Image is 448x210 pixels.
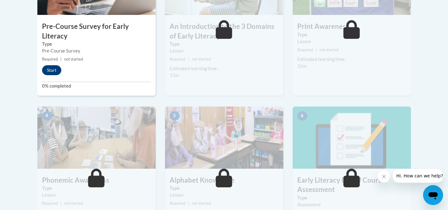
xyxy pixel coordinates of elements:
div: Lesson [42,192,151,199]
h3: Early Literacy End of Course Assessment [293,176,411,195]
span: Required [170,201,186,206]
h3: An Introduction to the 3 Domains of Early Literacy [165,22,283,41]
div: Lesson [297,38,406,45]
span: | [60,201,62,206]
label: Type [42,185,151,192]
span: Required [42,201,58,206]
span: Required [42,57,58,62]
div: Lesson [170,192,279,199]
label: Type [297,31,406,38]
label: 0% completed [42,83,151,89]
label: Type [170,41,279,48]
iframe: Button to launch messaging window [423,185,443,205]
span: | [188,201,189,206]
div: Assessment [297,201,406,208]
h3: Phonemic Awareness [37,176,156,185]
span: 6 [297,111,307,121]
span: not started [192,57,211,62]
span: not started [319,48,338,52]
img: Course Image [37,107,156,169]
label: Type [170,185,279,192]
iframe: Message from company [393,169,443,183]
span: Required [170,57,186,62]
div: Estimated learning time: [170,65,279,72]
span: not started [64,201,83,206]
iframe: Close message [378,170,390,183]
button: Start [42,65,61,75]
label: Type [42,41,151,48]
span: 10m [297,63,307,69]
h3: Alphabet Knowledge [165,176,283,185]
span: not started [192,201,211,206]
label: Type [297,194,406,201]
div: Estimated learning time: [297,56,406,63]
span: | [188,57,189,62]
span: 4 [42,111,52,121]
span: not started [64,57,83,62]
img: Course Image [165,107,283,169]
img: Course Image [293,107,411,169]
span: | [60,57,62,62]
div: Pre-Course Survey [42,48,151,54]
h3: Print Awareness [293,22,411,31]
span: 5 [170,111,180,121]
span: 15m [170,73,179,78]
span: Required [297,48,313,52]
div: Lesson [170,48,279,54]
h3: Pre-Course Survey for Early Literacy [37,22,156,41]
span: | [316,48,317,52]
